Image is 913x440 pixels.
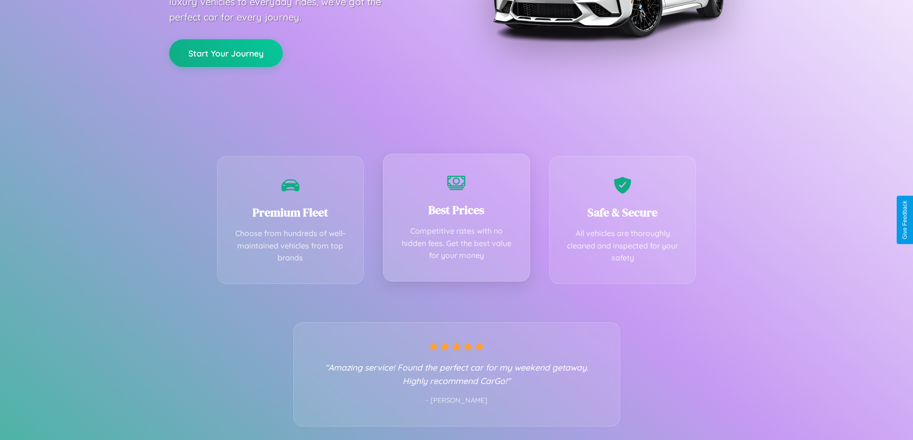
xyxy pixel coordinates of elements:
button: Start Your Journey [169,39,283,67]
p: "Amazing service! Found the perfect car for my weekend getaway. Highly recommend CarGo!" [313,361,601,387]
h3: Best Prices [398,202,515,218]
div: Give Feedback [901,201,908,239]
p: All vehicles are thoroughly cleaned and inspected for your safety [564,227,682,264]
h3: Safe & Secure [564,204,682,220]
p: - [PERSON_NAME] [313,395,601,407]
p: Competitive rates with no hidden fees. Get the best value for your money [398,225,515,262]
h3: Premium Fleet [232,204,349,220]
p: Choose from hundreds of well-maintained vehicles from top brands [232,227,349,264]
